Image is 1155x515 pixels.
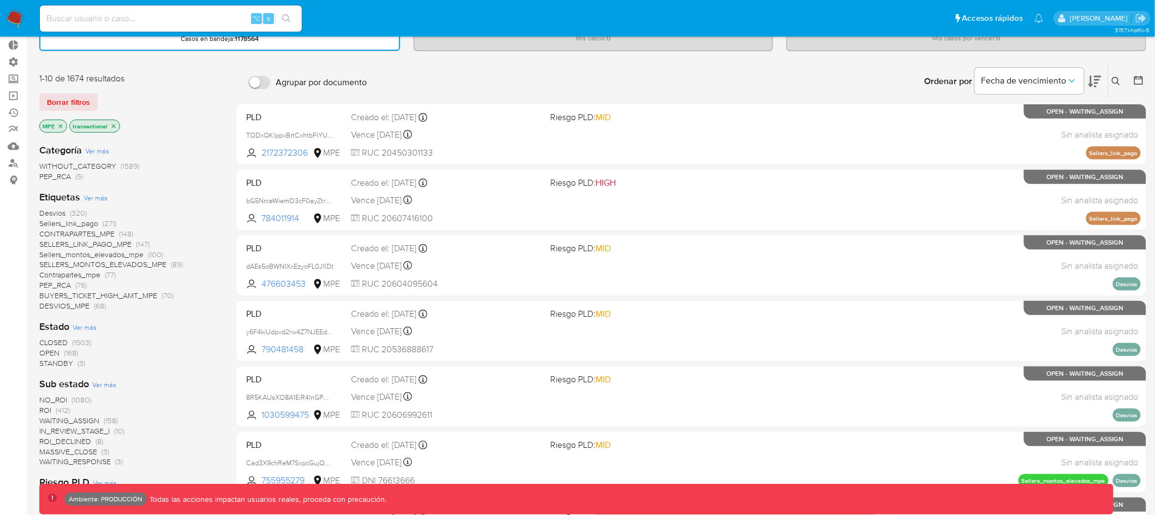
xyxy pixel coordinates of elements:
button: search-icon [275,11,297,26]
p: Todas las acciones impactan usuarios reales, proceda con precaución. [147,494,387,505]
input: Buscar usuario o caso... [40,11,302,26]
span: ⌥ [252,13,260,23]
span: Accesos rápidos [962,13,1023,24]
a: Salir [1135,13,1147,24]
span: 3.157.1-hotfix-5 [1115,26,1150,34]
p: Ambiente: PRODUCCIÓN [69,497,142,501]
span: s [267,13,270,23]
a: Notificaciones [1034,14,1044,23]
p: diego.assum@mercadolibre.com [1070,13,1132,23]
